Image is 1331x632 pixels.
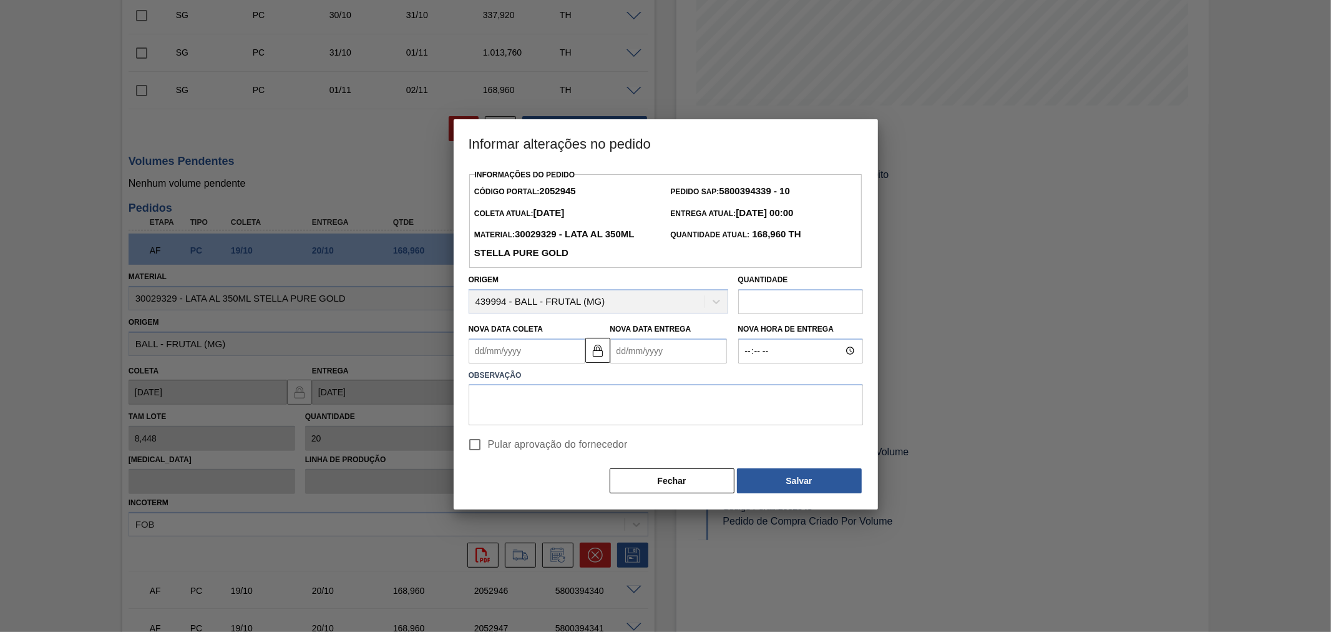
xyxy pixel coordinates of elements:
[474,229,634,258] strong: 30029329 - LATA AL 350ML STELLA PURE GOLD
[488,437,628,452] span: Pular aprovação do fornecedor
[736,207,793,218] strong: [DATE] 00:00
[671,230,801,239] span: Quantidade Atual:
[610,468,734,493] button: Fechar
[474,230,634,258] span: Material:
[737,468,862,493] button: Salvar
[534,207,565,218] strong: [DATE]
[749,229,801,239] strong: 168,960 TH
[469,275,499,284] label: Origem
[738,320,863,338] label: Nova Hora de Entrega
[719,185,790,196] strong: 5800394339 - 10
[469,325,544,333] label: Nova Data Coleta
[738,275,788,284] label: Quantidade
[610,338,727,363] input: dd/mm/yyyy
[454,119,878,167] h3: Informar alterações no pedido
[469,367,863,385] label: Observação
[539,185,575,196] strong: 2052945
[474,187,576,196] span: Código Portal:
[590,343,605,358] img: locked
[610,325,691,333] label: Nova Data Entrega
[474,209,564,218] span: Coleta Atual:
[585,338,610,363] button: locked
[475,170,575,179] label: Informações do Pedido
[671,187,790,196] span: Pedido SAP:
[671,209,794,218] span: Entrega Atual:
[469,338,585,363] input: dd/mm/yyyy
